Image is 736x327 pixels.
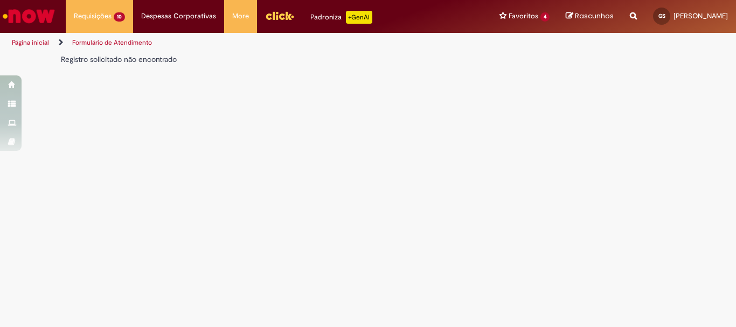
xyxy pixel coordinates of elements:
[61,54,518,65] div: Registro solicitado não encontrado
[72,38,152,47] a: Formulário de Atendimento
[265,8,294,24] img: click_logo_yellow_360x200.png
[540,12,550,22] span: 4
[232,11,249,22] span: More
[8,33,483,53] ul: Trilhas de página
[346,11,372,24] p: +GenAi
[673,11,728,20] span: [PERSON_NAME]
[141,11,216,22] span: Despesas Corporativas
[575,11,614,21] span: Rascunhos
[12,38,49,47] a: Página inicial
[566,11,614,22] a: Rascunhos
[509,11,538,22] span: Favoritos
[74,11,112,22] span: Requisições
[658,12,665,19] span: GS
[1,5,57,27] img: ServiceNow
[310,11,372,24] div: Padroniza
[114,12,125,22] span: 10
